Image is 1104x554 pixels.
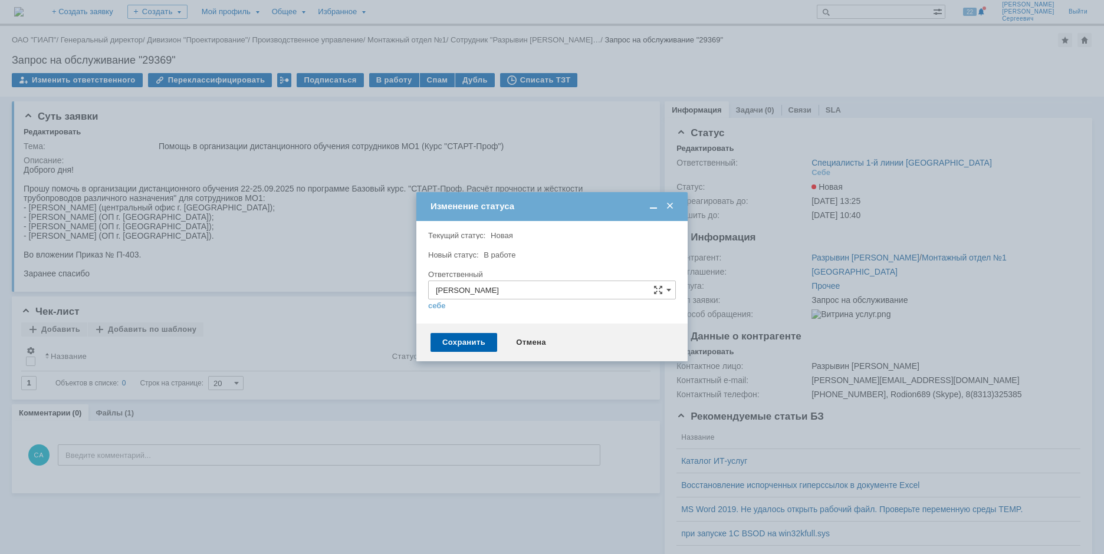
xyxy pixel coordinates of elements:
span: В работе [484,250,515,259]
label: Текущий статус: [428,231,485,240]
span: Новая [491,231,513,240]
a: себе [428,301,446,311]
div: Ответственный [428,271,673,278]
span: Закрыть [664,201,676,212]
span: Сложная форма [653,285,663,295]
label: Новый статус: [428,250,479,259]
div: Изменение статуса [431,201,676,212]
span: Свернуть (Ctrl + M) [648,201,659,212]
